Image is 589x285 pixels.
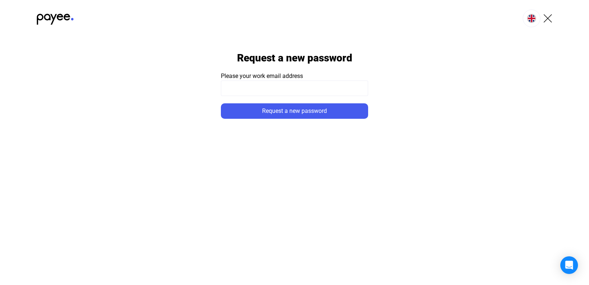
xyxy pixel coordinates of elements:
span: Please your work email address [221,72,303,79]
img: EN [527,14,536,23]
button: Request a new password [221,103,368,119]
button: EN [523,10,540,27]
img: black-payee-blue-dot.svg [37,10,74,25]
div: Request a new password [223,107,366,115]
h1: Request a new password [237,51,352,64]
div: Open Intercom Messenger [560,256,578,274]
img: X [543,14,552,23]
